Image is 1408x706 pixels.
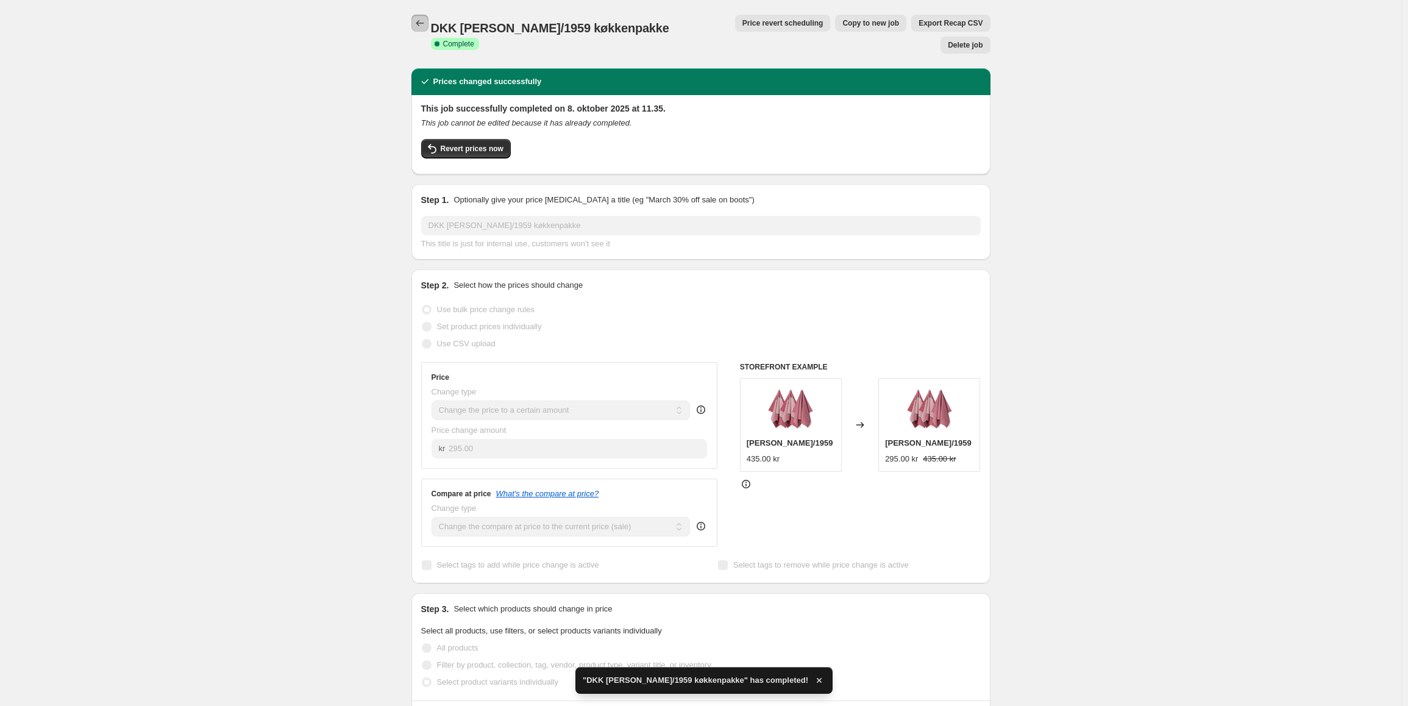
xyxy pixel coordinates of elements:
i: This job cannot be edited because it has already completed. [421,118,632,127]
button: Export Recap CSV [911,15,990,32]
p: Select how the prices should change [453,279,583,291]
span: Complete [443,39,474,49]
h6: STOREFRONT EXAMPLE [740,362,981,372]
span: All products [437,643,478,652]
span: [PERSON_NAME]/1959 [885,438,972,447]
p: Select which products should change in price [453,603,612,615]
span: This title is just for internal use, customers won't see it [421,239,610,248]
button: Price change jobs [411,15,428,32]
span: Filter by product, collection, tag, vendor, product type, variant title, or inventory [437,660,711,669]
h2: Step 2. [421,279,449,291]
h2: Step 1. [421,194,449,206]
span: Select all products, use filters, or select products variants individually [421,626,662,635]
input: 80.00 [449,439,707,458]
button: Delete job [940,37,990,54]
button: Price revert scheduling [735,15,831,32]
span: Select tags to add while price change is active [437,560,599,569]
button: What's the compare at price? [496,489,599,498]
h3: Compare at price [432,489,491,499]
h2: This job successfully completed on 8. oktober 2025 at 11.35. [421,102,981,115]
span: Copy to new job [842,18,899,28]
img: Abild_1959_CarmineRed_1600x1600px_80x.png [905,385,954,433]
div: help [695,404,707,416]
span: [PERSON_NAME]/1959 [747,438,833,447]
span: Delete job [948,40,983,50]
span: Export Recap CSV [919,18,983,28]
p: Optionally give your price [MEDICAL_DATA] a title (eg "March 30% off sale on boots") [453,194,754,206]
span: "DKK [PERSON_NAME]/1959 køkkenpakke" has completed! [583,674,808,686]
span: Use bulk price change rules [437,305,535,314]
span: DKK [PERSON_NAME]/1959 køkkenpakke [431,21,669,35]
span: Change type [432,504,477,513]
h2: Prices changed successfully [433,76,542,88]
span: Select product variants individually [437,677,558,686]
h3: Price [432,373,449,382]
span: Set product prices individually [437,322,542,331]
span: kr [439,444,446,453]
span: Select tags to remove while price change is active [733,560,909,569]
span: Use CSV upload [437,339,496,348]
span: Change type [432,387,477,396]
span: Revert prices now [441,144,503,154]
div: help [695,520,707,532]
button: Copy to new job [835,15,906,32]
strike: 435.00 kr [923,453,956,465]
img: Abild_1959_CarmineRed_1600x1600px_80x.png [766,385,815,433]
span: Price change amount [432,426,507,435]
div: 295.00 kr [885,453,918,465]
span: Price revert scheduling [742,18,823,28]
button: Revert prices now [421,139,511,159]
h2: Step 3. [421,603,449,615]
div: 435.00 kr [747,453,780,465]
input: 30% off holiday sale [421,216,981,235]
